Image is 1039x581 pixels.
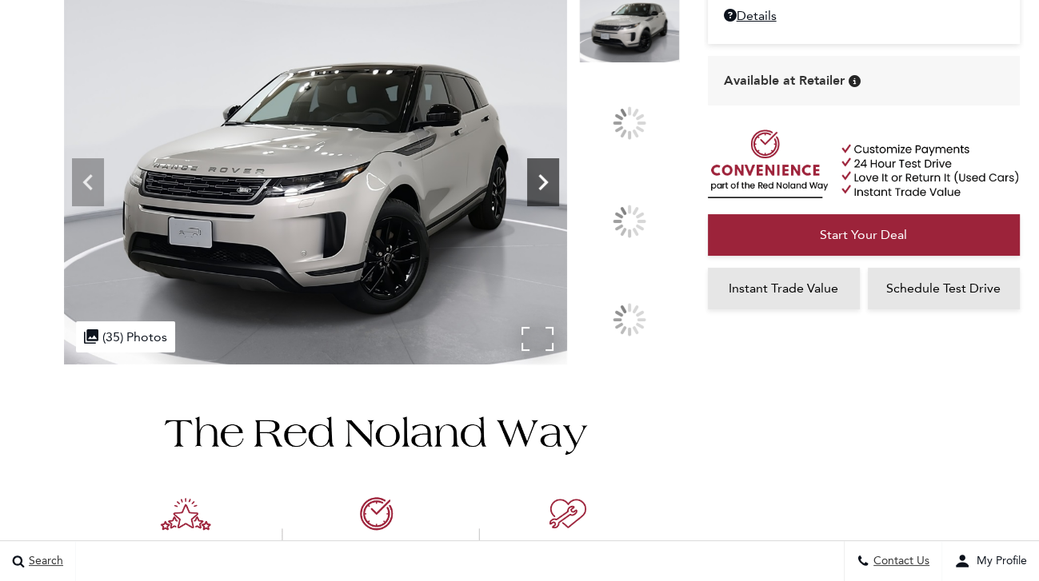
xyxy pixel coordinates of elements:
a: Start Your Deal [708,214,1020,256]
a: Instant Trade Value [708,268,860,309]
span: Schedule Test Drive [886,281,1001,296]
a: Schedule Test Drive [868,268,1020,309]
a: Details [724,8,1004,23]
span: Instant Trade Value [729,281,838,296]
span: Start Your Deal [820,227,907,242]
div: (35) Photos [76,321,175,352]
span: Search [25,555,63,568]
button: user-profile-menu [942,541,1039,581]
div: Vehicle is in stock and ready for immediate delivery. Due to demand, availability is subject to c... [849,75,861,87]
iframe: YouTube video player [708,317,1020,569]
span: Available at Retailer [724,72,845,90]
span: My Profile [970,555,1027,568]
span: Contact Us [869,555,929,568]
